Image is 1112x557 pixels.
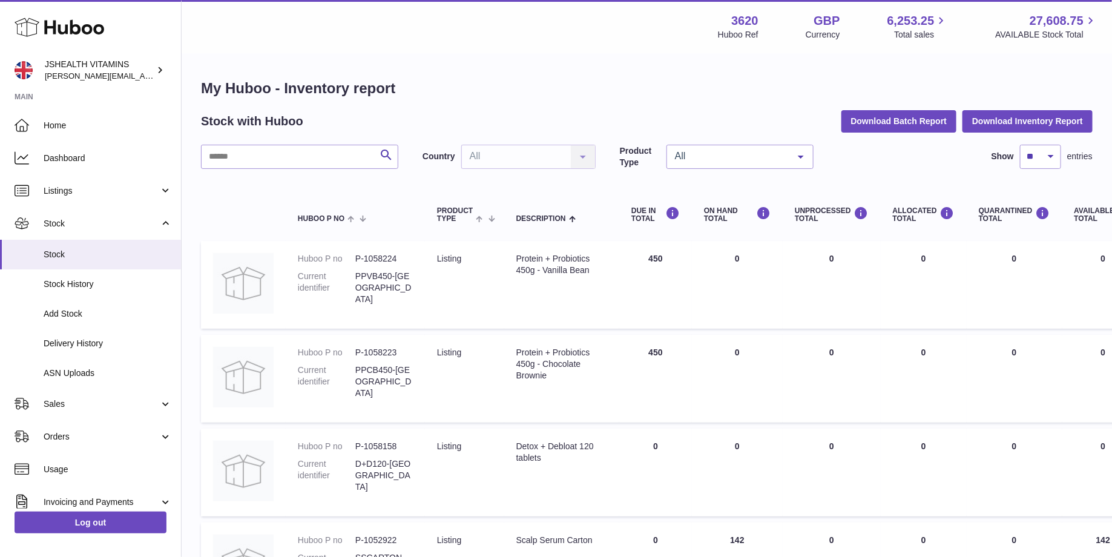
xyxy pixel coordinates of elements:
img: product image [213,347,274,407]
td: 0 [692,429,783,516]
label: Country [423,151,455,162]
div: QUARANTINED Total [979,206,1050,223]
div: Protein + Probiotics 450g - Vanilla Bean [516,253,607,276]
dt: Current identifier [298,271,355,305]
div: Detox + Debloat 120 tablets [516,441,607,464]
dd: P-1058223 [355,347,413,358]
span: Huboo P no [298,215,344,223]
span: Total sales [894,29,948,41]
img: francesca@jshealthvitamins.com [15,61,33,79]
label: Show [992,151,1014,162]
td: 0 [692,335,783,423]
span: ASN Uploads [44,367,172,379]
td: 0 [692,241,783,329]
span: [PERSON_NAME][EMAIL_ADDRESS][DOMAIN_NAME] [45,71,243,81]
dt: Current identifier [298,458,355,493]
span: 27,608.75 [1030,13,1084,29]
strong: 3620 [731,13,758,29]
td: 450 [619,335,692,423]
span: listing [437,441,461,451]
dt: Current identifier [298,364,355,399]
td: 0 [881,429,967,516]
dd: P-1058158 [355,441,413,452]
span: Stock History [44,278,172,290]
dt: Huboo P no [298,347,355,358]
td: 0 [881,241,967,329]
button: Download Inventory Report [962,110,1093,132]
span: Sales [44,398,159,410]
dt: Huboo P no [298,441,355,452]
span: listing [437,254,461,263]
td: 0 [783,335,881,423]
span: 0 [1012,535,1017,545]
div: ALLOCATED Total [893,206,955,223]
span: listing [437,535,461,545]
div: Currency [806,29,840,41]
span: Usage [44,464,172,475]
span: 0 [1012,348,1017,357]
div: Huboo Ref [718,29,758,41]
span: 0 [1012,254,1017,263]
a: Log out [15,512,166,533]
div: JSHEALTH VITAMINS [45,59,154,82]
span: Home [44,120,172,131]
span: listing [437,348,461,357]
div: ON HAND Total [704,206,771,223]
h2: Stock with Huboo [201,113,303,130]
strong: GBP [814,13,840,29]
span: Orders [44,431,159,443]
div: DUE IN TOTAL [631,206,680,223]
span: Listings [44,185,159,197]
span: Delivery History [44,338,172,349]
dd: P-1058224 [355,253,413,265]
a: 6,253.25 Total sales [887,13,949,41]
span: Dashboard [44,153,172,164]
dd: P-1052922 [355,535,413,546]
span: entries [1067,151,1093,162]
dt: Huboo P no [298,253,355,265]
td: 450 [619,241,692,329]
span: Stock [44,249,172,260]
div: Scalp Serum Carton [516,535,607,546]
div: Protein + Probiotics 450g - Chocolate Brownie [516,347,607,381]
img: product image [213,441,274,501]
span: Invoicing and Payments [44,496,159,508]
span: Add Stock [44,308,172,320]
img: product image [213,253,274,314]
h1: My Huboo - Inventory report [201,79,1093,98]
span: All [672,150,789,162]
td: 0 [783,429,881,516]
td: 0 [881,335,967,423]
span: Stock [44,218,159,229]
span: Description [516,215,566,223]
button: Download Batch Report [841,110,957,132]
dd: PPCB450-[GEOGRAPHIC_DATA] [355,364,413,399]
label: Product Type [620,145,660,168]
div: UNPROCESSED Total [795,206,869,223]
td: 0 [783,241,881,329]
dd: PPVB450-[GEOGRAPHIC_DATA] [355,271,413,305]
dd: D+D120-[GEOGRAPHIC_DATA] [355,458,413,493]
dt: Huboo P no [298,535,355,546]
span: AVAILABLE Stock Total [995,29,1097,41]
span: Product Type [437,207,473,223]
td: 0 [619,429,692,516]
span: 0 [1012,441,1017,451]
span: 6,253.25 [887,13,935,29]
a: 27,608.75 AVAILABLE Stock Total [995,13,1097,41]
